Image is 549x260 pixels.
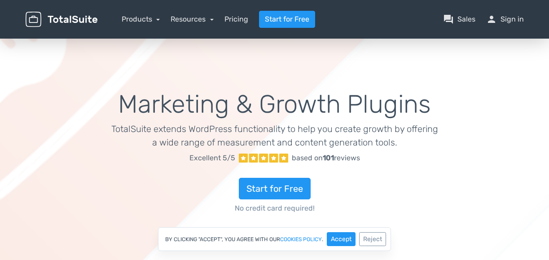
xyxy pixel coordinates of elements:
span: person [486,14,497,25]
button: Reject [359,232,386,246]
span: question_answer [443,14,454,25]
a: question_answerSales [443,14,475,25]
strong: 101 [323,154,334,162]
img: TotalSuite for WordPress [26,12,97,27]
button: Accept [327,232,356,246]
div: based on reviews [292,153,360,163]
a: Excellent 5/5 based on101reviews [111,149,438,167]
div: By clicking "Accept", you agree with our . [158,227,391,251]
a: personSign in [486,14,524,25]
p: TotalSuite extends WordPress functionality to help you create growth by offering a wide range of ... [111,122,438,149]
a: cookies policy [280,237,322,242]
h1: Marketing & Growth Plugins [111,91,438,119]
a: Resources [171,15,214,23]
a: Start for Free [259,11,315,28]
span: No credit card required! [111,203,438,214]
span: Excellent 5/5 [189,153,235,163]
a: Products [122,15,160,23]
a: Pricing [224,14,248,25]
a: Start for Free [239,178,311,199]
